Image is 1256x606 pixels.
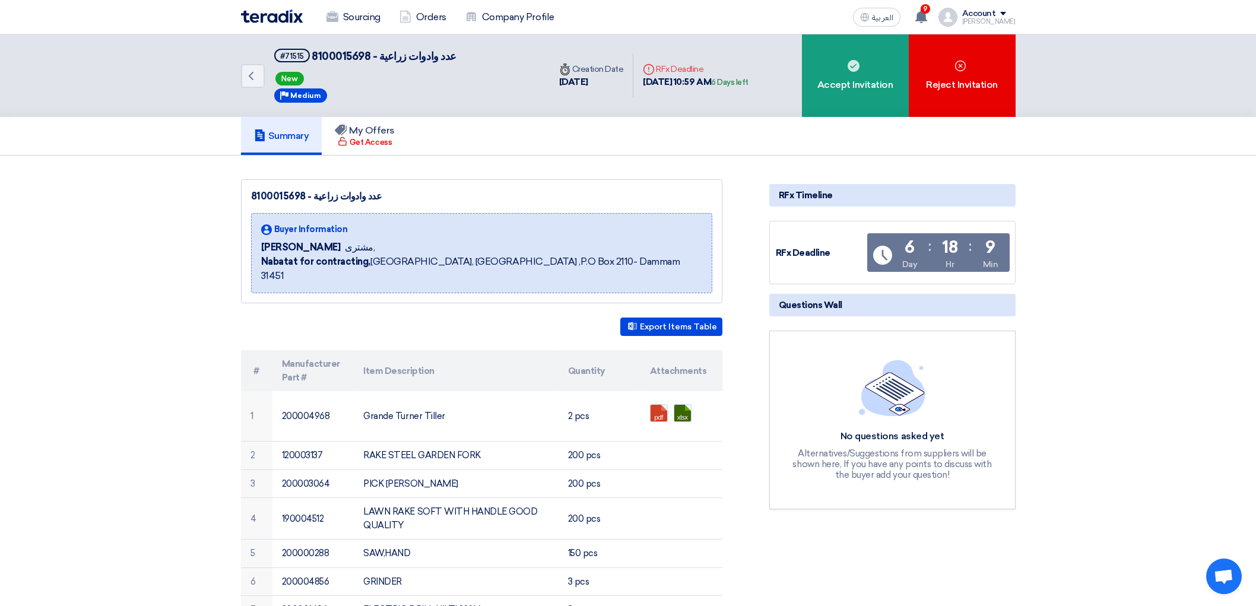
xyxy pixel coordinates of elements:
[921,4,930,14] span: 9
[272,540,354,568] td: 200000288
[942,239,957,256] div: 18
[962,18,1016,25] div: [PERSON_NAME]
[261,255,702,283] span: [GEOGRAPHIC_DATA], [GEOGRAPHIC_DATA] ,P.O Box 2110- Dammam 31451
[241,469,272,498] td: 3
[338,137,392,148] div: Get Access
[802,34,909,117] div: Accept Invitation
[902,258,918,271] div: Day
[1206,559,1242,594] div: Open chat
[651,405,746,476] a: __1758541977396.pdf
[640,350,722,391] th: Attachments
[251,189,712,204] div: عدد وادوات زراعية - 8100015698
[853,8,900,27] button: العربية
[272,350,354,391] th: Manufacturer Part #
[983,258,998,271] div: Min
[354,540,559,568] td: SAW,HAND
[643,75,748,89] div: [DATE] 10:59 AM
[275,72,304,85] span: New
[559,391,640,442] td: 2 pcs
[859,360,925,415] img: empty_state_list.svg
[274,223,348,236] span: Buyer Information
[241,117,322,155] a: Summary
[241,9,303,23] img: Teradix logo
[559,442,640,470] td: 200 pcs
[909,34,1016,117] div: Reject Invitation
[241,350,272,391] th: #
[559,469,640,498] td: 200 pcs
[272,498,354,540] td: 190004512
[272,442,354,470] td: 120003137
[354,442,559,470] td: RAKE STEEL GARDEN FORK
[335,125,395,137] h5: My Offers
[317,4,390,30] a: Sourcing
[559,567,640,596] td: 3 pcs
[905,239,915,256] div: 6
[946,258,954,271] div: Hr
[272,567,354,596] td: 200004856
[274,49,456,64] h5: عدد وادوات زراعية - 8100015698
[776,246,865,260] div: RFx Deadline
[938,8,957,27] img: profile_test.png
[559,350,640,391] th: Quantity
[674,405,769,476] a: Book_1758542479504.xlsx
[241,498,272,540] td: 4
[711,77,748,88] div: 6 Days left
[254,130,309,142] h5: Summary
[643,63,748,75] div: RFx Deadline
[241,567,272,596] td: 6
[322,117,408,155] a: My Offers Get Access
[928,236,931,257] div: :
[354,567,559,596] td: GRINDER
[620,318,722,336] button: Export Items Table
[354,350,559,391] th: Item Description
[261,256,370,267] b: Nabatat for contracting,
[559,498,640,540] td: 200 pcs
[241,391,272,442] td: 1
[241,540,272,568] td: 5
[779,299,842,312] span: Questions Wall
[769,184,1016,207] div: RFx Timeline
[354,469,559,498] td: PICK [PERSON_NAME]
[791,448,993,480] div: Alternatives/Suggestions from suppliers will be shown here, If you have any points to discuss wit...
[791,430,993,443] div: No questions asked yet
[390,4,456,30] a: Orders
[280,52,304,60] div: #71515
[290,91,321,100] span: Medium
[559,540,640,568] td: 150 pcs
[559,63,624,75] div: Creation Date
[272,391,354,442] td: 200004968
[261,240,341,255] span: [PERSON_NAME]
[985,239,995,256] div: 9
[345,240,375,255] span: مشترى,
[241,442,272,470] td: 2
[872,14,893,22] span: العربية
[272,469,354,498] td: 200003064
[312,50,456,63] span: عدد وادوات زراعية - 8100015698
[969,236,972,257] div: :
[962,9,996,19] div: Account
[354,498,559,540] td: LAWN RAKE SOFT WITH HANDLE GOOD QUALITY
[456,4,564,30] a: Company Profile
[354,391,559,442] td: Grande Turner Tiller
[559,75,624,89] div: [DATE]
